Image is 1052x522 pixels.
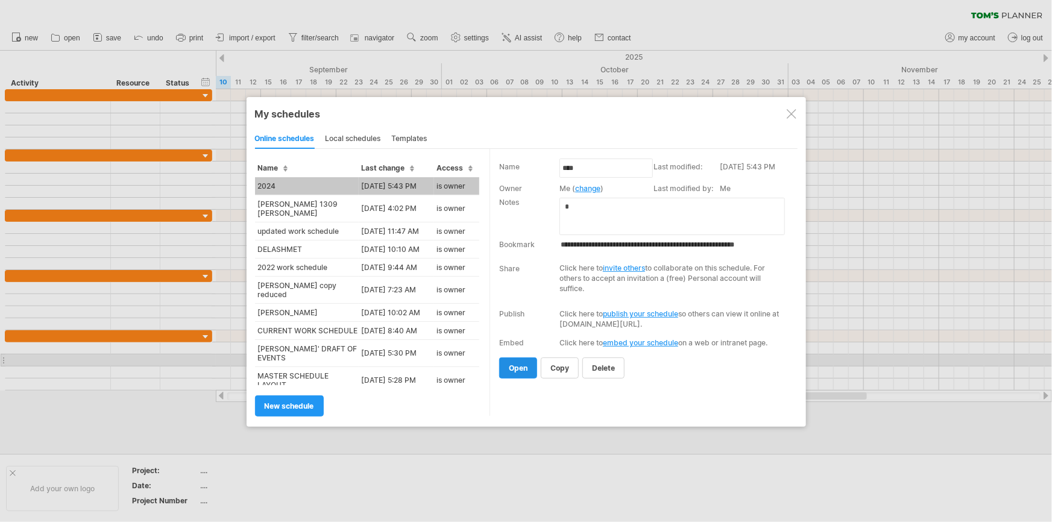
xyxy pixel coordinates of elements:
[359,222,434,240] td: [DATE] 11:47 AM
[437,163,473,172] span: Access
[255,222,359,240] td: updated work schedule
[255,303,359,321] td: [PERSON_NAME]
[258,163,288,172] span: Name
[603,263,645,272] a: invite others
[654,161,720,183] td: Last modified:
[720,183,794,197] td: Me
[434,339,479,366] td: is owner
[434,276,479,303] td: is owner
[434,366,479,394] td: is owner
[255,395,324,417] a: new schedule
[392,130,427,149] div: templates
[255,108,798,120] div: My schedules
[265,401,314,410] span: new schedule
[592,363,615,373] span: delete
[720,161,794,183] td: [DATE] 5:43 PM
[654,183,720,197] td: Last modified by:
[509,363,528,373] span: open
[255,195,359,222] td: [PERSON_NAME] 1309 [PERSON_NAME]
[499,183,559,197] td: Owner
[499,197,559,237] td: Notes
[499,338,524,347] div: Embed
[434,195,479,222] td: is owner
[603,338,678,347] a: embed your schedule
[359,366,434,394] td: [DATE] 5:28 PM
[559,338,789,347] div: Click here to on a web or intranet page.
[362,163,414,172] span: Last change
[255,240,359,258] td: DELASHMET
[550,363,569,373] span: copy
[499,264,520,273] div: Share
[434,222,479,240] td: is owner
[434,177,479,195] td: is owner
[434,240,479,258] td: is owner
[326,130,381,149] div: local schedules
[255,177,359,195] td: 2024
[359,177,434,195] td: [DATE] 5:43 PM
[359,303,434,321] td: [DATE] 10:02 AM
[499,236,559,251] td: Bookmark
[559,184,647,193] div: Me ( )
[499,161,559,183] td: Name
[559,309,789,329] div: Click here to so others can view it online at [DOMAIN_NAME][URL].
[541,357,579,379] a: copy
[603,309,678,318] a: publish your schedule
[359,276,434,303] td: [DATE] 7:23 AM
[499,309,524,318] div: Publish
[434,321,479,339] td: is owner
[255,366,359,394] td: MASTER SCHEDULE LAYOUT
[559,263,783,294] div: Click here to to collaborate on this schedule. For others to accept an invitation a (free) Person...
[255,339,359,366] td: [PERSON_NAME]' DRAFT OF EVENTS
[499,357,537,379] a: open
[255,130,315,149] div: online schedules
[434,303,479,321] td: is owner
[582,357,625,379] a: delete
[255,276,359,303] td: [PERSON_NAME] copy reduced
[359,339,434,366] td: [DATE] 5:30 PM
[359,195,434,222] td: [DATE] 4:02 PM
[434,258,479,276] td: is owner
[359,321,434,339] td: [DATE] 8:40 AM
[575,184,600,193] a: change
[359,240,434,258] td: [DATE] 10:10 AM
[255,258,359,276] td: 2022 work schedule
[359,258,434,276] td: [DATE] 9:44 AM
[255,321,359,339] td: CURRENT WORK SCHEDULE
